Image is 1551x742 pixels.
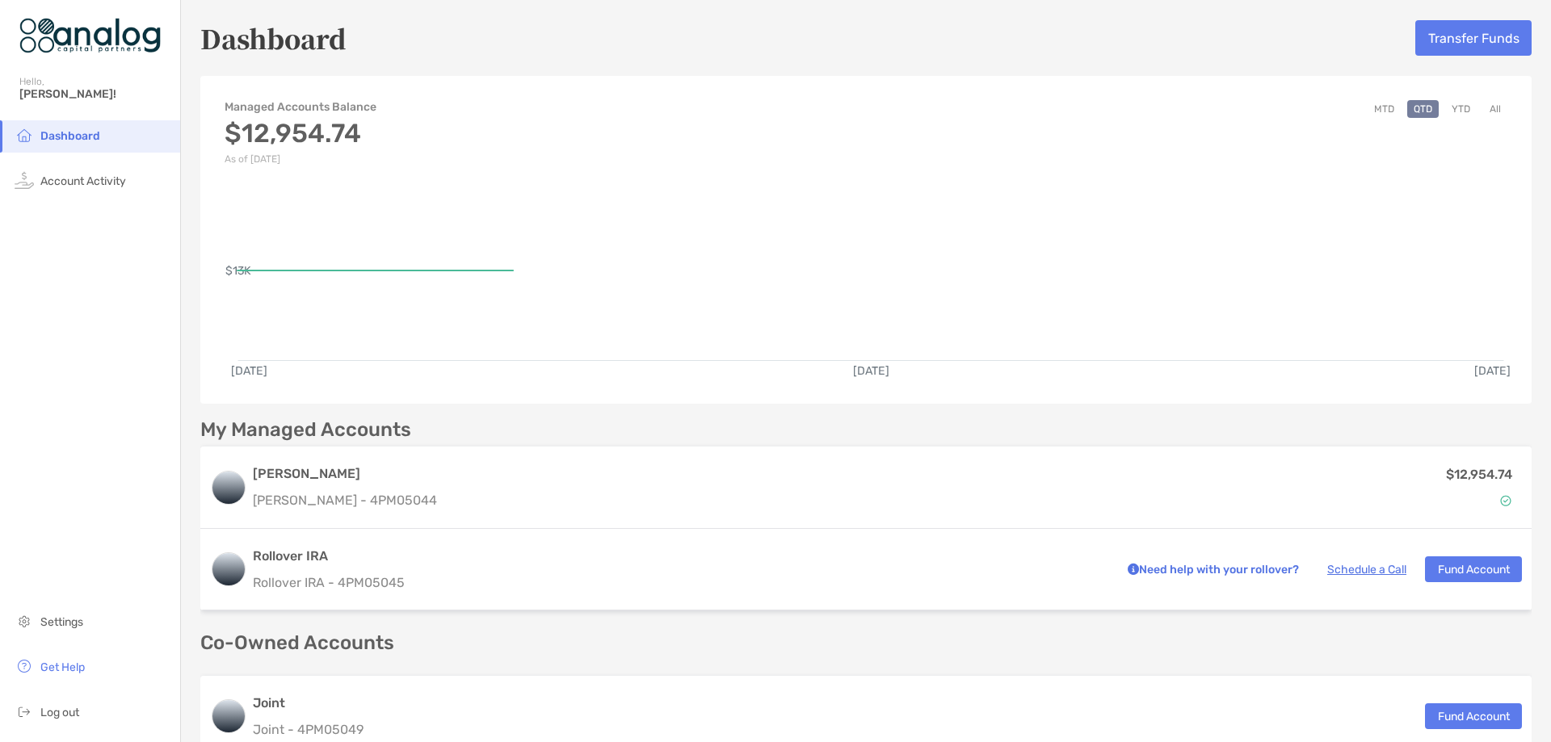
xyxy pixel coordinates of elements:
img: logo account [212,472,245,504]
p: As of [DATE] [225,153,376,165]
span: Dashboard [40,129,100,143]
text: [DATE] [853,364,889,378]
span: Account Activity [40,174,126,188]
button: YTD [1445,100,1477,118]
span: Log out [40,706,79,719]
p: Rollover IRA - 4PM05045 [253,572,1105,593]
button: MTD [1368,100,1401,118]
p: Need help with your rollover? [1124,560,1299,580]
p: $12,954.74 [1446,464,1512,484]
text: [DATE] [1474,364,1511,378]
button: Transfer Funds [1415,20,1532,56]
img: settings icon [15,611,34,631]
span: Get Help [40,660,85,674]
p: [PERSON_NAME] - 4PM05044 [253,490,437,510]
text: [DATE] [231,364,267,378]
p: Joint - 4PM05049 [253,719,364,740]
button: Fund Account [1425,703,1522,729]
img: logout icon [15,702,34,721]
h4: Managed Accounts Balance [225,100,376,114]
img: logo account [212,700,245,732]
button: QTD [1407,100,1439,118]
h5: Dashboard [200,19,347,57]
p: Co-Owned Accounts [200,633,1532,653]
h3: $12,954.74 [225,118,376,149]
img: activity icon [15,170,34,190]
text: $13K [225,264,251,278]
img: household icon [15,125,34,145]
img: Zoe Logo [19,6,161,65]
h3: Joint [253,694,364,713]
img: logo account [212,553,245,585]
h3: Rollover IRA [253,547,1105,566]
a: Schedule a Call [1327,563,1406,576]
p: My Managed Accounts [200,420,411,440]
span: Settings [40,615,83,629]
h3: [PERSON_NAME] [253,464,437,484]
span: [PERSON_NAME]! [19,87,170,101]
button: All [1483,100,1507,118]
button: Fund Account [1425,556,1522,582]
img: Account Status icon [1500,495,1511,506]
img: get-help icon [15,656,34,676]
